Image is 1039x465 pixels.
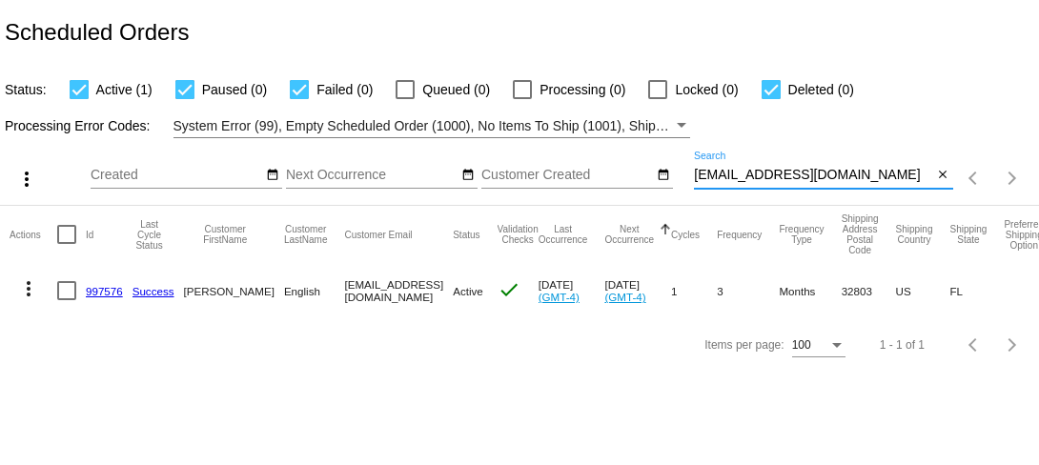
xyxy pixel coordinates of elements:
span: Locked (0) [675,78,738,101]
div: Items per page: [704,338,784,352]
mat-cell: US [896,263,950,318]
mat-icon: date_range [461,168,475,183]
mat-cell: 32803 [842,263,896,318]
input: Search [694,168,932,183]
a: Success [132,285,174,297]
span: Deleted (0) [788,78,854,101]
button: Change sorting for CustomerEmail [344,229,412,240]
mat-icon: close [936,168,949,183]
mat-icon: date_range [266,168,279,183]
div: 1 - 1 of 1 [880,338,925,352]
button: Change sorting for NextOccurrenceUtc [604,224,654,245]
button: Change sorting for ShippingState [949,224,987,245]
button: Previous page [955,326,993,364]
button: Change sorting for LastOccurrenceUtc [539,224,588,245]
button: Change sorting for ShippingPostcode [842,213,879,255]
mat-header-cell: Validation Checks [498,206,539,263]
button: Change sorting for FrequencyType [779,224,824,245]
mat-cell: [DATE] [539,263,605,318]
button: Next page [993,159,1031,197]
mat-cell: [EMAIL_ADDRESS][DOMAIN_NAME] [344,263,453,318]
mat-cell: English [284,263,345,318]
mat-icon: more_vert [17,277,40,300]
mat-cell: 1 [671,263,717,318]
button: Change sorting for Frequency [717,229,762,240]
mat-cell: [DATE] [604,263,671,318]
button: Change sorting for CustomerLastName [284,224,328,245]
mat-icon: check [498,278,520,301]
mat-icon: more_vert [15,168,38,191]
input: Next Occurrence [286,168,458,183]
button: Change sorting for Status [453,229,479,240]
button: Change sorting for CustomerFirstName [184,224,267,245]
span: Active [453,285,483,297]
span: 100 [792,338,811,352]
span: Paused (0) [202,78,267,101]
a: 997576 [86,285,123,297]
span: Processing Error Codes: [5,118,151,133]
button: Change sorting for Cycles [671,229,700,240]
mat-cell: 3 [717,263,779,318]
mat-cell: [PERSON_NAME] [184,263,284,318]
span: Failed (0) [316,78,373,101]
mat-header-cell: Actions [10,206,57,263]
span: Status: [5,82,47,97]
a: (GMT-4) [604,291,645,303]
mat-icon: date_range [657,168,670,183]
a: (GMT-4) [539,291,580,303]
button: Next page [993,326,1031,364]
input: Customer Created [481,168,653,183]
h2: Scheduled Orders [5,19,189,46]
mat-cell: FL [949,263,1004,318]
mat-select: Filter by Processing Error Codes [173,114,691,138]
button: Previous page [955,159,993,197]
mat-cell: Months [779,263,841,318]
button: Change sorting for Id [86,229,93,240]
mat-select: Items per page: [792,339,845,353]
button: Clear [933,166,953,186]
button: Change sorting for ShippingCountry [896,224,933,245]
input: Created [91,168,262,183]
span: Processing (0) [540,78,625,101]
span: Active (1) [96,78,153,101]
button: Change sorting for LastProcessingCycleId [132,219,167,251]
span: Queued (0) [422,78,490,101]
